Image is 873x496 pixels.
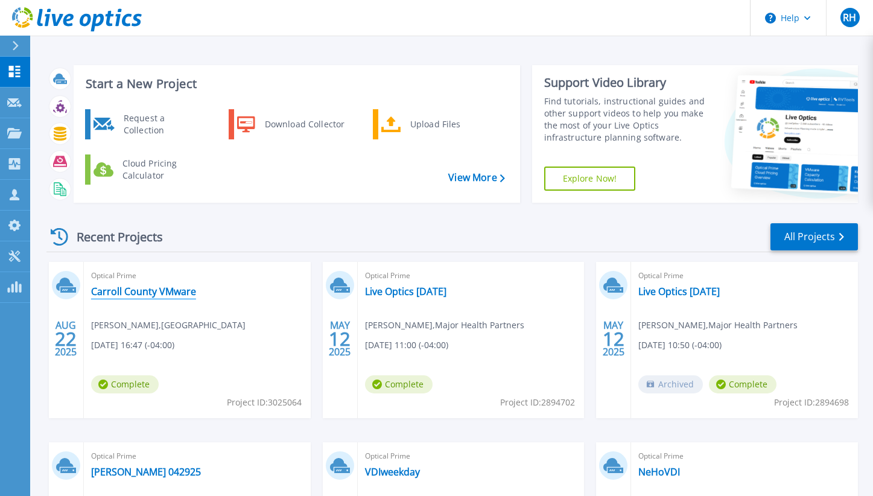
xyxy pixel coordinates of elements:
div: Request a Collection [118,112,206,136]
div: Recent Projects [46,222,179,252]
div: Support Video Library [544,75,707,91]
span: 12 [603,334,624,344]
span: Complete [365,375,433,393]
span: Project ID: 3025064 [227,396,302,409]
a: Carroll County VMware [91,285,196,297]
div: Find tutorials, instructional guides and other support videos to help you make the most of your L... [544,95,707,144]
div: Cloud Pricing Calculator [116,157,206,182]
div: MAY 2025 [328,317,351,361]
a: VDIweekday [365,466,420,478]
span: [PERSON_NAME] , Major Health Partners [638,319,798,332]
a: Live Optics [DATE] [638,285,720,297]
a: Live Optics [DATE] [365,285,446,297]
h3: Start a New Project [86,77,504,91]
span: Optical Prime [638,450,851,463]
span: Project ID: 2894698 [774,396,849,409]
span: Optical Prime [365,269,577,282]
span: Archived [638,375,703,393]
span: Optical Prime [638,269,851,282]
span: [DATE] 11:00 (-04:00) [365,339,448,352]
span: Complete [709,375,776,393]
div: AUG 2025 [54,317,77,361]
a: [PERSON_NAME] 042925 [91,466,201,478]
div: MAY 2025 [602,317,625,361]
a: All Projects [770,223,858,250]
a: Download Collector [229,109,352,139]
span: 22 [55,334,77,344]
span: Complete [91,375,159,393]
span: Optical Prime [91,269,303,282]
div: Download Collector [259,112,350,136]
span: [PERSON_NAME] , [GEOGRAPHIC_DATA] [91,319,246,332]
span: [DATE] 16:47 (-04:00) [91,339,174,352]
span: RH [843,13,856,22]
a: Cloud Pricing Calculator [85,154,209,185]
a: Explore Now! [544,167,636,191]
a: Request a Collection [85,109,209,139]
div: Upload Files [404,112,494,136]
a: View More [448,172,504,183]
a: Upload Files [373,109,497,139]
span: [PERSON_NAME] , Major Health Partners [365,319,524,332]
a: NeHoVDI [638,466,680,478]
span: 12 [329,334,351,344]
span: Project ID: 2894702 [500,396,575,409]
span: Optical Prime [91,450,303,463]
span: Optical Prime [365,450,577,463]
span: [DATE] 10:50 (-04:00) [638,339,722,352]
